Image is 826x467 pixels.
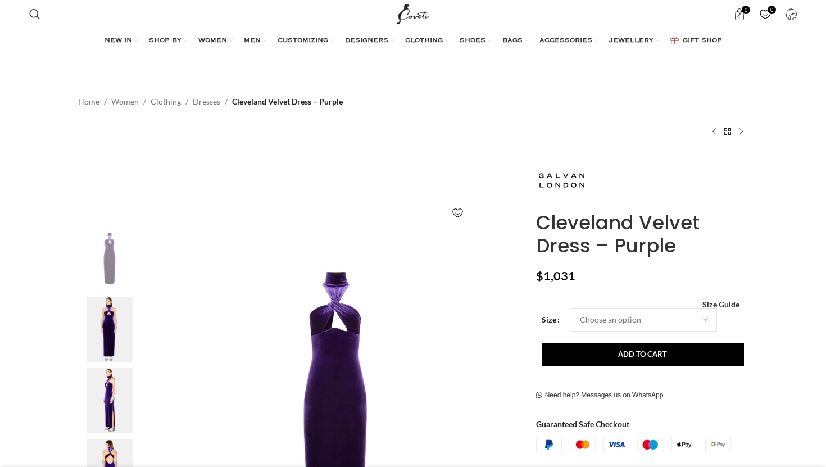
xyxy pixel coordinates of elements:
[75,225,144,291] img: Galvan London Cleveland Velvet Dress Purple57183 nobg
[151,96,181,108] a: Clothing
[754,3,777,25] a: 0
[75,368,144,433] img: Galvan London Clothing
[78,96,343,108] nav: Breadcrumb
[405,30,448,52] a: CLOTHING
[734,125,748,138] a: Next product
[111,96,139,108] a: Women
[609,37,653,46] span: JEWELLERY
[149,37,181,46] span: SHOP BY
[539,30,598,52] a: ACCESSORIES
[542,314,560,326] label: Size
[394,8,432,18] a: Site logo
[683,37,722,46] span: GIFT SHOP
[278,37,328,46] span: CUSTOMIZING
[539,37,592,46] span: ACCESSORIES
[345,37,388,46] span: DESIGNERS
[149,30,187,52] a: SHOP BY
[728,3,751,25] a: 0
[536,211,748,257] h1: Cleveland Velvet Dress – Purple
[609,30,659,52] a: JEWELLERY
[754,3,777,25] div: My Wishlist
[78,96,99,108] a: Home
[105,30,138,52] a: NEW IN
[707,125,721,138] a: Previous product
[542,343,744,366] button: Add to cart
[536,419,629,429] strong: Guaranteed Safe Checkout
[405,37,443,46] span: CLOTHING
[502,37,523,46] span: BAGS
[345,30,394,52] a: DESIGNERS
[198,37,227,46] span: WOMEN
[670,37,679,44] img: GiftBag
[670,30,722,52] a: GIFT SHOP
[742,6,750,14] span: 0
[198,30,233,52] a: WOMEN
[460,37,485,46] span: SHOES
[24,3,46,25] a: Search
[193,96,220,108] a: Dresses
[232,96,343,108] span: Cleveland Velvet Dress – Purple
[460,30,491,52] a: SHOES
[244,37,261,46] span: MEN
[278,30,334,52] a: CUSTOMIZING
[536,391,664,400] a: Need help? Messages us on WhatsApp
[536,269,543,283] span: $
[502,30,528,52] a: BAGS
[536,437,731,452] img: guaranteed-safe-checkout-bordered.j
[244,30,266,52] a: MEN
[536,269,575,283] bdi: 1,031
[768,6,776,14] span: 0
[24,30,803,52] div: Main navigation
[536,155,587,206] img: Galvan London
[75,297,144,362] img: Galvan London
[105,37,132,46] span: NEW IN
